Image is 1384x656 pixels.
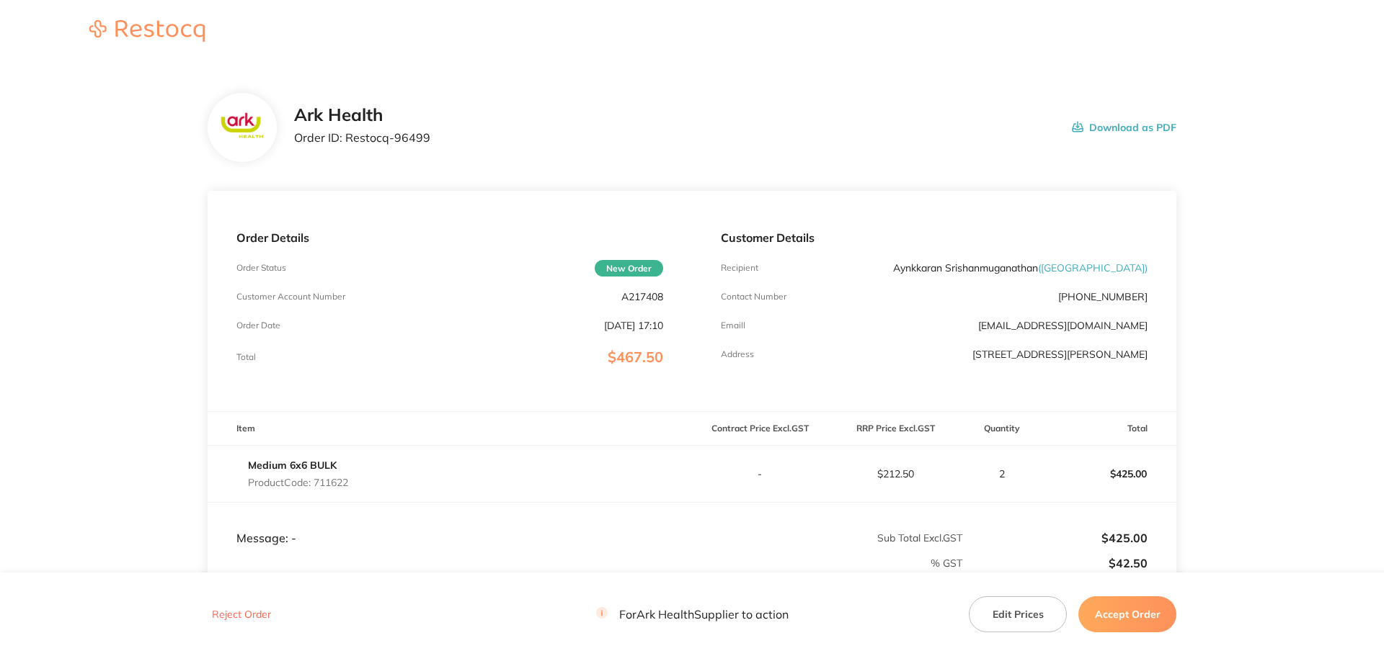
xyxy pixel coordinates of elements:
button: Edit Prices [969,596,1067,632]
p: Order ID: Restocq- 96499 [294,131,430,144]
p: [PHONE_NUMBER] [1058,291,1148,302]
p: For Ark Health Supplier to action [596,608,789,621]
span: $467.50 [608,348,663,366]
img: Restocq logo [75,20,219,42]
p: Recipient [721,263,758,273]
p: A217408 [621,291,663,302]
p: Contact Number [721,292,786,302]
p: $425.00 [1042,457,1176,491]
th: Quantity [963,412,1041,446]
p: Order Date [236,320,280,331]
p: $425.00 [964,531,1148,544]
img: c3FhZTAyaA [218,111,265,144]
p: % GST [208,557,962,569]
th: Total [1041,412,1176,446]
p: Order Details [236,231,663,244]
p: Customer Account Number [236,292,345,302]
p: 2 [964,468,1040,480]
a: Medium 6x6 BULK [248,459,337,472]
td: Message: - [208,502,692,545]
p: [DATE] 17:10 [604,320,663,331]
p: Customer Details [721,231,1148,244]
p: $42.50 [964,557,1148,570]
th: Item [208,412,692,446]
button: Accept Order [1078,596,1176,632]
p: Total [236,352,256,362]
th: Contract Price Excl. GST [692,412,828,446]
p: Address [721,349,754,359]
p: Product Code: 711622 [248,477,348,488]
p: - [693,468,827,480]
button: Reject Order [208,608,275,621]
h2: Ark Health [294,105,430,125]
p: [STREET_ADDRESS][PERSON_NAME] [972,349,1148,360]
p: Sub Total Excl. GST [693,532,962,544]
p: $212.50 [828,468,962,480]
p: Emaill [721,320,745,331]
button: Download as PDF [1072,105,1176,150]
a: Restocq logo [75,20,219,44]
span: New Order [595,260,663,277]
th: RRP Price Excl. GST [828,412,963,446]
p: Order Status [236,263,286,273]
span: ( [GEOGRAPHIC_DATA] ) [1038,261,1148,274]
a: [EMAIL_ADDRESS][DOMAIN_NAME] [978,319,1148,332]
p: Aynkkaran Srishanmuganathan [893,262,1148,274]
